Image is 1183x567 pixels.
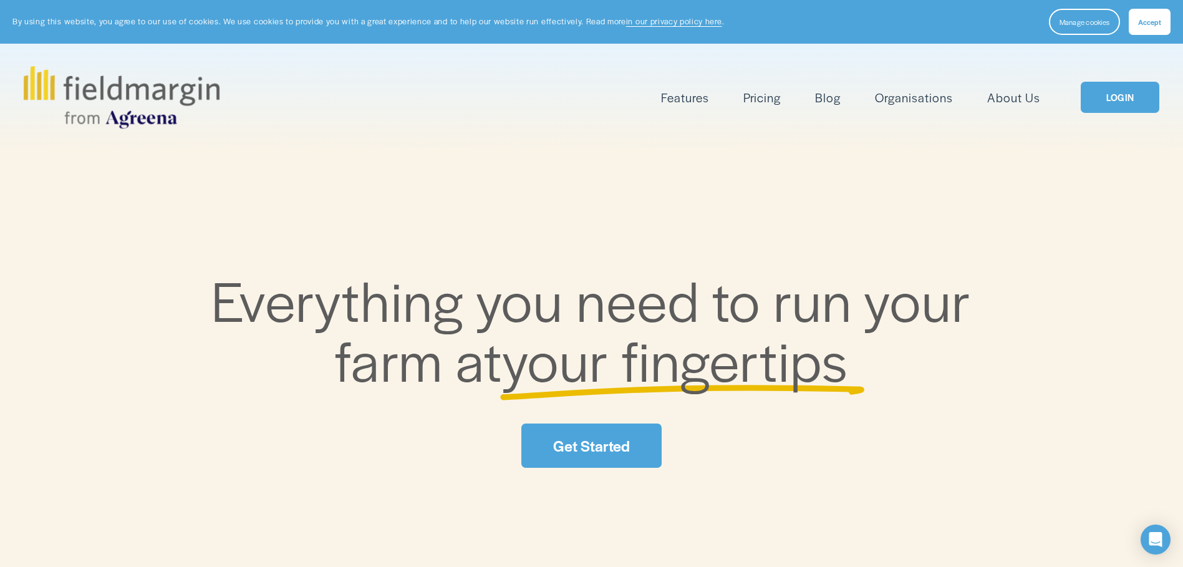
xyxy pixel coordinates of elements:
[661,87,709,108] a: folder dropdown
[1060,17,1109,27] span: Manage cookies
[1129,9,1171,35] button: Accept
[626,16,722,27] a: in our privacy policy here
[987,87,1040,108] a: About Us
[211,260,984,398] span: Everything you need to run your farm at
[24,66,220,128] img: fieldmargin.com
[661,89,709,107] span: Features
[1081,82,1159,114] a: LOGIN
[743,87,781,108] a: Pricing
[1141,525,1171,555] div: Open Intercom Messenger
[1138,17,1161,27] span: Accept
[521,424,661,468] a: Get Started
[1049,9,1120,35] button: Manage cookies
[502,320,848,398] span: your fingertips
[815,87,841,108] a: Blog
[12,16,724,27] p: By using this website, you agree to our use of cookies. We use cookies to provide you with a grea...
[875,87,953,108] a: Organisations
